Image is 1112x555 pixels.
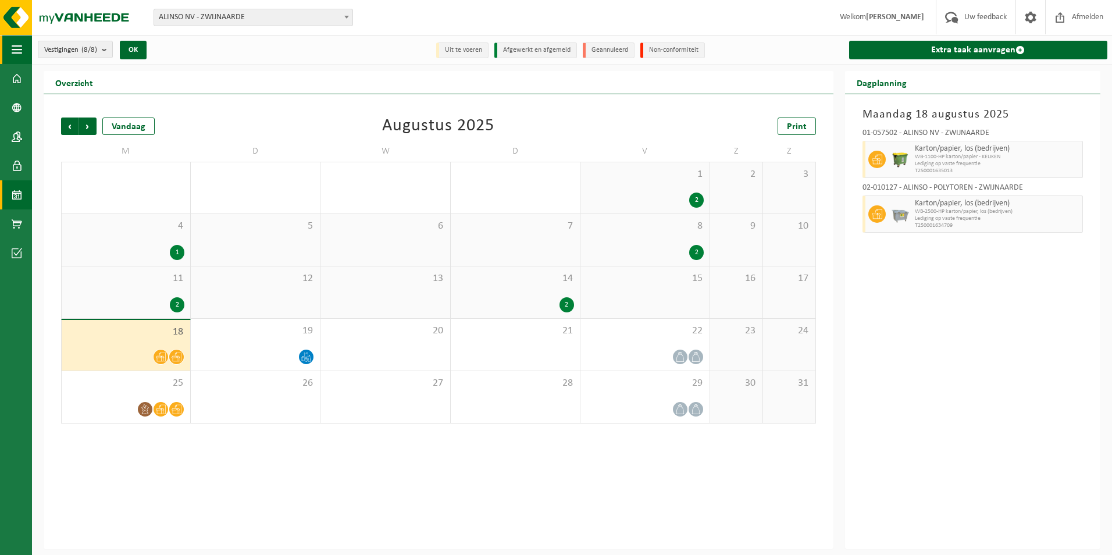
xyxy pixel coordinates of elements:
td: Z [763,141,816,162]
a: Extra taak aanvragen [849,41,1107,59]
h2: Overzicht [44,71,105,94]
span: 10 [769,220,810,233]
span: 7 [457,220,574,233]
span: WB-2500-HP karton/papier, los (bedrijven) [915,208,1079,215]
div: Augustus 2025 [382,118,494,135]
span: ALINSO NV - ZWIJNAARDE [154,9,352,26]
span: 30 [716,377,757,390]
span: 4 [67,220,184,233]
span: Vorige [61,118,79,135]
button: OK [120,41,147,59]
span: 3 [769,168,810,181]
span: Karton/papier, los (bedrijven) [915,199,1079,208]
h3: Maandag 18 augustus 2025 [862,106,1083,123]
td: Z [710,141,763,162]
strong: [PERSON_NAME] [866,13,924,22]
span: 16 [716,272,757,285]
span: 14 [457,272,574,285]
td: D [451,141,580,162]
span: 28 [457,377,574,390]
count: (8/8) [81,46,97,54]
span: T250001634709 [915,222,1079,229]
a: Print [778,118,816,135]
span: 8 [586,220,704,233]
div: Vandaag [102,118,155,135]
span: T250001635013 [915,168,1079,175]
img: WB-1100-HPE-GN-50 [892,151,909,168]
div: 2 [689,193,704,208]
div: 2 [559,297,574,312]
td: W [320,141,450,162]
span: Print [787,122,807,131]
span: 15 [586,272,704,285]
span: Lediging op vaste frequentie [915,215,1079,222]
span: 13 [326,272,444,285]
span: 31 [769,377,810,390]
li: Non-conformiteit [640,42,705,58]
span: 19 [197,325,314,337]
span: 24 [769,325,810,337]
span: WB-1100-HP karton/papier - KEUKEN [915,154,1079,161]
div: 01-057502 - ALINSO NV - ZWIJNAARDE [862,129,1083,141]
span: 9 [716,220,757,233]
h2: Dagplanning [845,71,918,94]
span: 2 [716,168,757,181]
div: 02-010127 - ALINSO - POLYTOREN - ZWIJNAARDE [862,184,1083,195]
button: Vestigingen(8/8) [38,41,113,58]
span: ALINSO NV - ZWIJNAARDE [154,9,353,26]
td: V [580,141,710,162]
span: 5 [197,220,314,233]
div: 2 [689,245,704,260]
span: 11 [67,272,184,285]
span: 21 [457,325,574,337]
li: Uit te voeren [436,42,489,58]
span: 1 [586,168,704,181]
span: 18 [67,326,184,339]
span: 17 [769,272,810,285]
span: 22 [586,325,704,337]
li: Geannuleerd [583,42,635,58]
span: Lediging op vaste frequentie [915,161,1079,168]
span: 12 [197,272,314,285]
span: Volgende [79,118,97,135]
li: Afgewerkt en afgemeld [494,42,577,58]
span: 20 [326,325,444,337]
img: WB-2500-GAL-GY-04 [892,205,909,223]
div: 2 [170,297,184,312]
td: D [191,141,320,162]
span: 23 [716,325,757,337]
span: 6 [326,220,444,233]
span: 25 [67,377,184,390]
span: 29 [586,377,704,390]
span: 26 [197,377,314,390]
span: Vestigingen [44,41,97,59]
td: M [61,141,191,162]
span: Karton/papier, los (bedrijven) [915,144,1079,154]
span: 27 [326,377,444,390]
div: 1 [170,245,184,260]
